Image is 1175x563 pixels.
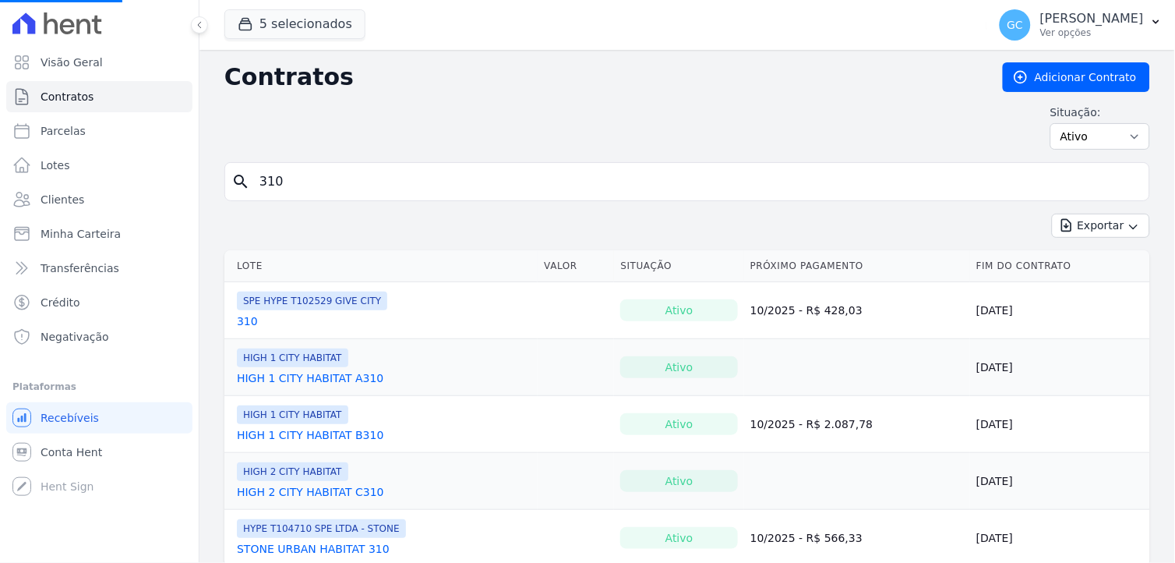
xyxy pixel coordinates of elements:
button: GC [PERSON_NAME] Ver opções [987,3,1175,47]
span: Crédito [41,295,80,310]
span: HIGH 1 CITY HABITAT [237,349,348,367]
span: HYPE T104710 SPE LTDA - STONE [237,519,406,538]
th: Valor [538,250,614,282]
span: Transferências [41,260,119,276]
div: Plataformas [12,377,186,396]
div: Ativo [620,299,737,321]
th: Lote [224,250,538,282]
input: Buscar por nome do lote [250,166,1143,197]
a: HIGH 2 CITY HABITAT C310 [237,484,384,500]
th: Fim do Contrato [970,250,1150,282]
a: Minha Carteira [6,218,192,250]
span: HIGH 1 CITY HABITAT [237,405,348,424]
a: 310 [237,313,258,329]
span: HIGH 2 CITY HABITAT [237,462,348,481]
span: Lotes [41,158,70,173]
span: Minha Carteira [41,226,121,242]
span: Contratos [41,89,94,104]
i: search [231,172,250,191]
p: [PERSON_NAME] [1040,11,1144,27]
a: 10/2025 - R$ 2.087,78 [750,418,873,430]
a: Clientes [6,184,192,215]
a: Lotes [6,150,192,181]
div: Ativo [620,470,737,492]
td: [DATE] [970,339,1150,396]
a: HIGH 1 CITY HABITAT B310 [237,427,383,443]
div: Ativo [620,527,737,549]
button: Exportar [1052,214,1150,238]
span: Visão Geral [41,55,103,70]
td: [DATE] [970,396,1150,453]
a: Parcelas [6,115,192,147]
a: STONE URBAN HABITAT 310 [237,541,390,557]
span: Recebíveis [41,410,99,426]
span: Negativação [41,329,109,345]
button: 5 selecionados [224,9,365,39]
label: Situação: [1050,104,1150,120]
a: Visão Geral [6,47,192,78]
p: Ver opções [1040,27,1144,39]
a: Adicionar Contrato [1003,62,1150,92]
a: Conta Hent [6,437,192,468]
span: GC [1007,19,1024,30]
a: HIGH 1 CITY HABITAT A310 [237,370,383,386]
div: Ativo [620,356,737,378]
a: Contratos [6,81,192,112]
a: 10/2025 - R$ 428,03 [750,304,863,317]
a: Negativação [6,321,192,352]
a: Recebíveis [6,402,192,434]
span: SPE HYPE T102529 GIVE CITY [237,292,387,310]
h2: Contratos [224,63,978,91]
th: Próximo Pagamento [744,250,970,282]
a: Transferências [6,253,192,284]
span: Parcelas [41,123,86,139]
th: Situação [614,250,743,282]
div: Ativo [620,413,737,435]
a: 10/2025 - R$ 566,33 [750,532,863,544]
td: [DATE] [970,282,1150,339]
td: [DATE] [970,453,1150,510]
span: Clientes [41,192,84,207]
a: Crédito [6,287,192,318]
span: Conta Hent [41,444,102,460]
